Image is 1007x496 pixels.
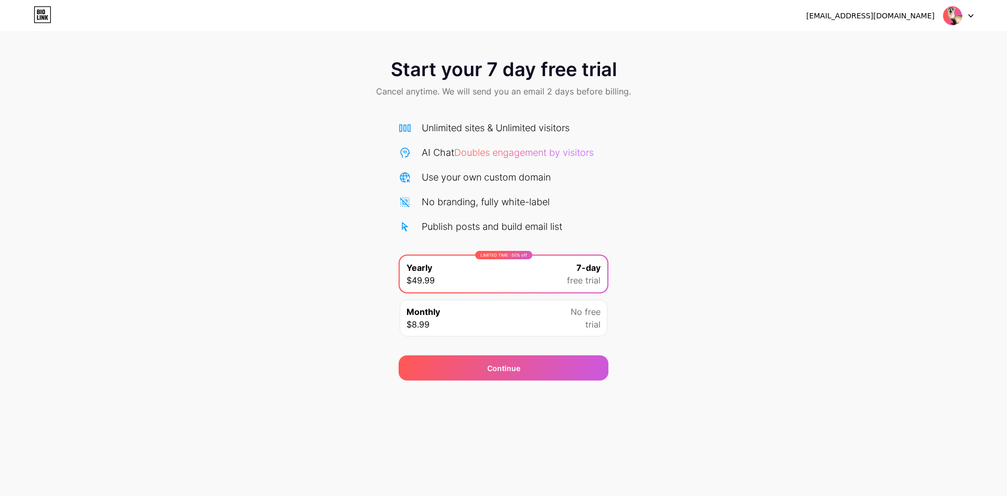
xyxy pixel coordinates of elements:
[422,195,550,209] div: No branding, fully white-label
[422,121,570,135] div: Unlimited sites & Unlimited visitors
[585,318,601,331] span: trial
[391,59,617,80] span: Start your 7 day free trial
[406,305,440,318] span: Monthly
[422,145,594,160] div: AI Chat
[422,170,551,184] div: Use your own custom domain
[567,274,601,287] span: free trial
[406,274,435,287] span: $49.99
[806,10,935,22] div: [EMAIL_ADDRESS][DOMAIN_NAME]
[475,251,532,259] div: LIMITED TIME : 50% off
[576,261,601,274] span: 7-day
[454,147,594,158] span: Doubles engagement by visitors
[571,305,601,318] span: No free
[406,318,430,331] span: $8.99
[422,219,562,234] div: Publish posts and build email list
[406,261,432,274] span: Yearly
[376,85,631,98] span: Cancel anytime. We will send you an email 2 days before billing.
[942,6,962,26] img: crittercal
[487,363,520,374] span: Continue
